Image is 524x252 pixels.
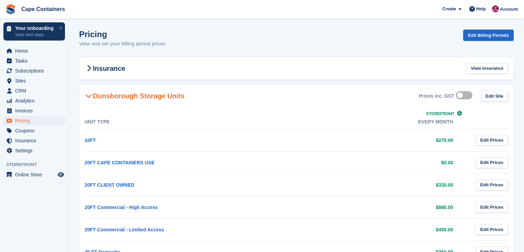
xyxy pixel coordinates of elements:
[85,92,185,100] h2: Dunsborough Storage Units
[15,136,56,145] span: Insurance
[15,170,56,179] span: Online Store
[85,160,155,165] a: 20FT CAPE CONTAINERS USE
[15,26,56,31] p: Your onboarding
[3,22,65,41] a: Your onboarding View next steps
[15,66,56,76] span: Subscriptions
[442,6,456,12] span: Create
[419,93,454,99] div: Prices inc. GST
[426,111,454,116] span: Storefront
[276,151,467,174] td: $0.00
[3,46,65,56] a: menu
[15,86,56,96] span: CRM
[85,115,276,129] th: Unit Type
[79,30,166,39] h1: Pricing
[500,6,518,13] span: Account
[85,64,125,73] h2: Insurance
[85,182,134,188] a: 20FT CLIENT OWNED
[3,86,65,96] a: menu
[3,56,65,66] a: menu
[476,202,508,213] a: Edit Prices
[85,205,158,210] a: 20FT Commercial - High Access
[85,138,96,143] a: 10FT
[3,170,65,179] a: menu
[19,3,68,15] a: Cape Containers
[57,171,65,179] a: Preview store
[492,6,499,12] img: Matt Dollisson
[79,40,166,48] p: View and set your billing period prices
[276,196,467,218] td: $880.00
[3,146,65,155] a: menu
[15,126,56,135] span: Coupons
[3,76,65,86] a: menu
[15,96,56,106] span: Analytics
[463,30,514,41] a: Edit Billing Periods
[3,106,65,116] a: menu
[3,116,65,125] a: menu
[6,4,16,14] img: stora-icon-8386f47178a22dfd0bd8f6a31ec36ba5ce8667c1dd55bd0f319d3a0aa187defe.svg
[15,46,56,56] span: Home
[276,129,467,151] td: $270.00
[276,174,467,196] td: $330.00
[476,179,508,191] a: Edit Prices
[476,135,508,146] a: Edit Prices
[426,111,462,116] a: Storefront
[276,115,467,129] th: Every month
[15,76,56,86] span: Sites
[15,56,56,66] span: Tasks
[3,126,65,135] a: menu
[85,227,164,232] a: 20FT Commercial - Limited Access
[3,136,65,145] a: menu
[15,146,56,155] span: Settings
[6,161,68,168] span: Storefront
[476,6,486,12] span: Help
[481,90,508,102] a: Edit Site
[15,116,56,125] span: Pricing
[476,157,508,168] a: Edit Prices
[3,66,65,76] a: menu
[276,218,467,241] td: $450.00
[15,106,56,116] span: Invoices
[15,32,56,38] p: View next steps
[476,224,508,235] a: Edit Prices
[466,63,508,74] a: View Insurance
[3,96,65,106] a: menu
